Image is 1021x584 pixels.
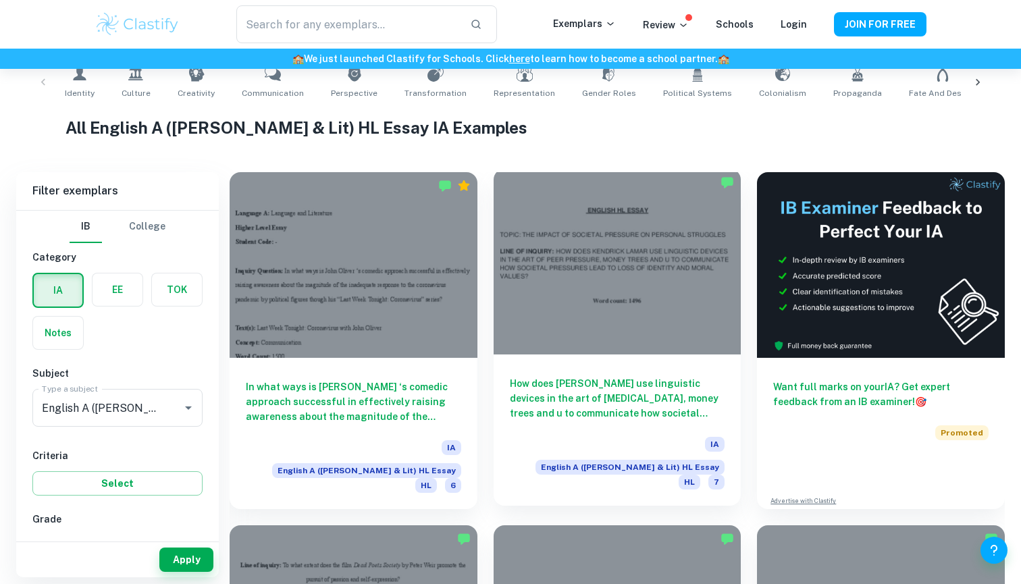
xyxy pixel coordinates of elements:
[679,475,700,489] span: HL
[70,211,165,243] div: Filter type choice
[494,172,741,509] a: How does [PERSON_NAME] use linguistic devices in the art of [MEDICAL_DATA], money trees and u to ...
[16,172,219,210] h6: Filter exemplars
[152,273,202,306] button: TOK
[757,172,1005,358] img: Thumbnail
[292,53,304,64] span: 🏫
[833,87,882,99] span: Propaganda
[415,478,437,493] span: HL
[242,87,304,99] span: Communication
[770,496,836,506] a: Advertise with Clastify
[757,172,1005,509] a: Want full marks on yourIA? Get expert feedback from an IB examiner!PromotedAdvertise with Clastify
[95,11,180,38] img: Clastify logo
[716,19,754,30] a: Schools
[66,115,955,140] h1: All English A ([PERSON_NAME] & Lit) HL Essay IA Examples
[32,471,203,496] button: Select
[179,398,198,417] button: Open
[230,172,477,509] a: In what ways is [PERSON_NAME] ‘s comedic approach successful in effectively raising awareness abo...
[32,366,203,381] h6: Subject
[643,18,689,32] p: Review
[935,425,989,440] span: Promoted
[178,87,215,99] span: Creativity
[457,532,471,546] img: Marked
[582,87,636,99] span: Gender Roles
[246,379,461,424] h6: In what ways is [PERSON_NAME] ‘s comedic approach successful in effectively raising awareness abo...
[705,437,725,452] span: IA
[34,274,82,307] button: IA
[708,475,725,489] span: 7
[3,51,1018,66] h6: We just launched Clastify for Schools. Click to learn how to become a school partner.
[509,53,530,64] a: here
[93,273,142,306] button: EE
[236,5,459,43] input: Search for any exemplars...
[980,537,1007,564] button: Help and Feedback
[553,16,616,31] p: Exemplars
[272,463,461,478] span: English A ([PERSON_NAME] & Lit) HL Essay
[159,548,213,572] button: Apply
[457,179,471,192] div: Premium
[909,87,976,99] span: Fate and Destiny
[535,460,725,475] span: English A ([PERSON_NAME] & Lit) HL Essay
[721,176,734,189] img: Marked
[442,440,461,455] span: IA
[721,532,734,546] img: Marked
[773,379,989,409] h6: Want full marks on your IA ? Get expert feedback from an IB examiner!
[663,87,732,99] span: Political Systems
[122,87,151,99] span: Culture
[32,448,203,463] h6: Criteria
[70,211,102,243] button: IB
[33,317,83,349] button: Notes
[32,250,203,265] h6: Category
[32,512,203,527] h6: Grade
[65,87,95,99] span: Identity
[510,376,725,421] h6: How does [PERSON_NAME] use linguistic devices in the art of [MEDICAL_DATA], money trees and u to ...
[331,87,377,99] span: Perspective
[129,211,165,243] button: College
[42,383,98,394] label: Type a subject
[985,532,998,546] img: Marked
[494,87,555,99] span: Representation
[834,12,926,36] button: JOIN FOR FREE
[915,396,926,407] span: 🎯
[404,87,467,99] span: Transformation
[781,19,807,30] a: Login
[759,87,806,99] span: Colonialism
[718,53,729,64] span: 🏫
[445,478,461,493] span: 6
[438,179,452,192] img: Marked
